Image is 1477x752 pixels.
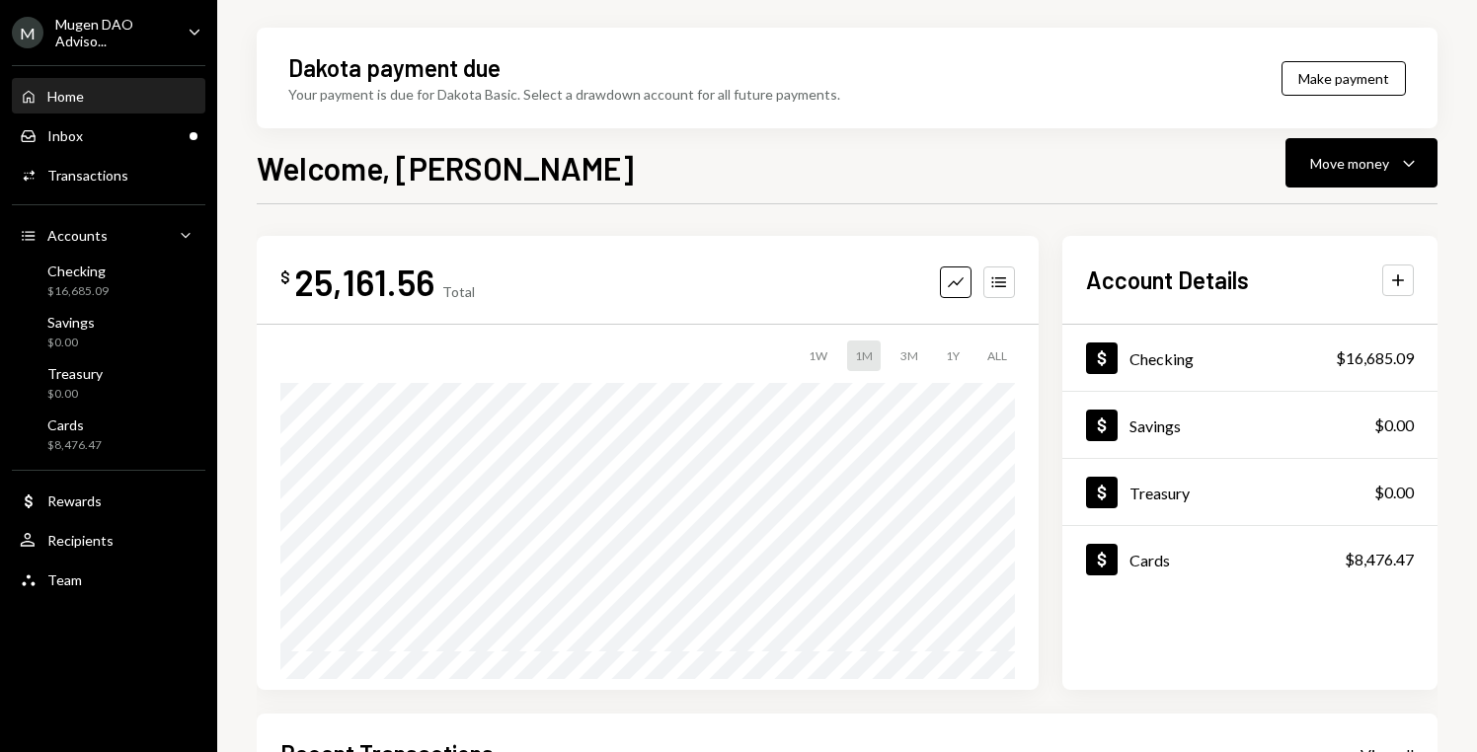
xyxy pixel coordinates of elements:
div: $0.00 [1374,414,1414,437]
div: Total [442,283,475,300]
a: Cards$8,476.47 [12,411,205,458]
a: Inbox [12,117,205,153]
div: Cards [47,416,102,433]
a: Checking$16,685.09 [12,257,205,304]
div: $0.00 [47,386,103,403]
a: Accounts [12,217,205,253]
a: Checking$16,685.09 [1062,325,1438,391]
div: Checking [47,263,109,279]
a: Rewards [12,483,205,518]
div: 3M [893,340,926,371]
div: Dakota payment due [288,51,501,84]
div: Accounts [47,227,108,244]
div: ALL [979,340,1015,371]
div: Treasury [1129,484,1190,502]
a: Savings$0.00 [1062,392,1438,458]
div: Treasury [47,365,103,382]
button: Make payment [1282,61,1406,96]
div: Home [47,88,84,105]
div: 1W [801,340,835,371]
div: $0.00 [47,335,95,351]
h1: Welcome, [PERSON_NAME] [257,148,634,188]
div: Checking [1129,349,1194,368]
div: $ [280,267,290,287]
div: $16,685.09 [1336,346,1414,370]
div: $16,685.09 [47,283,109,300]
a: Savings$0.00 [12,308,205,355]
div: 1M [847,340,881,371]
a: Cards$8,476.47 [1062,526,1438,592]
a: Transactions [12,157,205,192]
div: Rewards [47,492,102,509]
div: $8,476.47 [47,437,102,454]
div: M [12,17,43,48]
div: Team [47,571,82,588]
div: Savings [47,314,95,331]
a: Treasury$0.00 [12,359,205,407]
a: Home [12,78,205,113]
div: $8,476.47 [1345,548,1414,571]
button: Move money [1285,138,1438,188]
div: $0.00 [1374,481,1414,504]
div: 25,161.56 [294,260,434,304]
a: Team [12,562,205,597]
div: Move money [1310,153,1389,174]
a: Recipients [12,522,205,558]
a: Treasury$0.00 [1062,459,1438,525]
div: Mugen DAO Adviso... [55,16,172,49]
div: Recipients [47,532,114,549]
div: Inbox [47,127,83,144]
div: Savings [1129,416,1181,435]
div: Cards [1129,551,1170,569]
div: Your payment is due for Dakota Basic. Select a drawdown account for all future payments. [288,84,840,105]
div: 1Y [938,340,968,371]
div: Transactions [47,167,128,184]
h2: Account Details [1086,263,1249,296]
